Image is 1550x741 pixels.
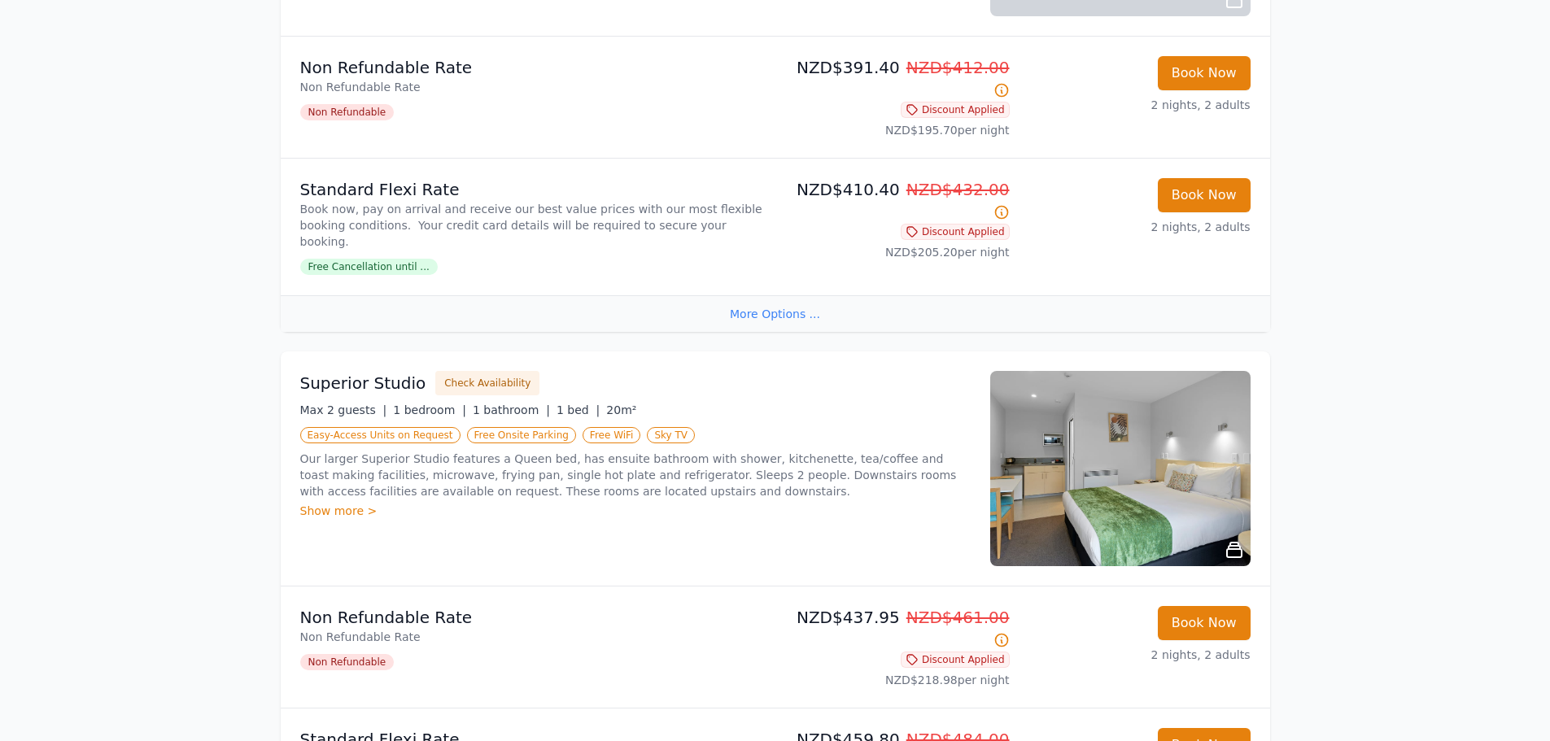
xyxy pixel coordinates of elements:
p: NZD$218.98 per night [782,672,1010,688]
p: Non Refundable Rate [300,606,769,629]
p: NZD$410.40 [782,178,1010,224]
p: Non Refundable Rate [300,79,769,95]
p: Book now, pay on arrival and receive our best value prices with our most flexible booking conditi... [300,201,769,250]
span: Free Onsite Parking [467,427,576,443]
p: NZD$195.70 per night [782,122,1010,138]
p: NZD$437.95 [782,606,1010,652]
span: 20m² [606,403,636,416]
span: Free WiFi [583,427,641,443]
div: Show more > [300,503,971,519]
p: 2 nights, 2 adults [1023,647,1251,663]
span: Max 2 guests | [300,403,387,416]
p: Standard Flexi Rate [300,178,769,201]
button: Book Now [1158,56,1251,90]
button: Check Availability [435,371,539,395]
p: 2 nights, 2 adults [1023,97,1251,113]
p: 2 nights, 2 adults [1023,219,1251,235]
div: More Options ... [281,295,1270,332]
p: Non Refundable Rate [300,56,769,79]
p: Our larger Superior Studio features a Queen bed, has ensuite bathroom with shower, kitchenette, t... [300,451,971,499]
p: NZD$391.40 [782,56,1010,102]
span: Discount Applied [901,102,1010,118]
span: NZD$461.00 [906,608,1010,627]
span: Sky TV [647,427,695,443]
span: Non Refundable [300,104,395,120]
p: NZD$205.20 per night [782,244,1010,260]
span: 1 bed | [557,403,600,416]
button: Book Now [1158,178,1251,212]
p: Non Refundable Rate [300,629,769,645]
button: Book Now [1158,606,1251,640]
span: Discount Applied [901,224,1010,240]
span: Easy-Access Units on Request [300,427,461,443]
span: NZD$412.00 [906,58,1010,77]
span: Non Refundable [300,654,395,670]
span: NZD$432.00 [906,180,1010,199]
span: 1 bedroom | [393,403,466,416]
h3: Superior Studio [300,372,426,394]
span: Discount Applied [901,652,1010,668]
span: 1 bathroom | [473,403,550,416]
span: Free Cancellation until ... [300,259,438,275]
